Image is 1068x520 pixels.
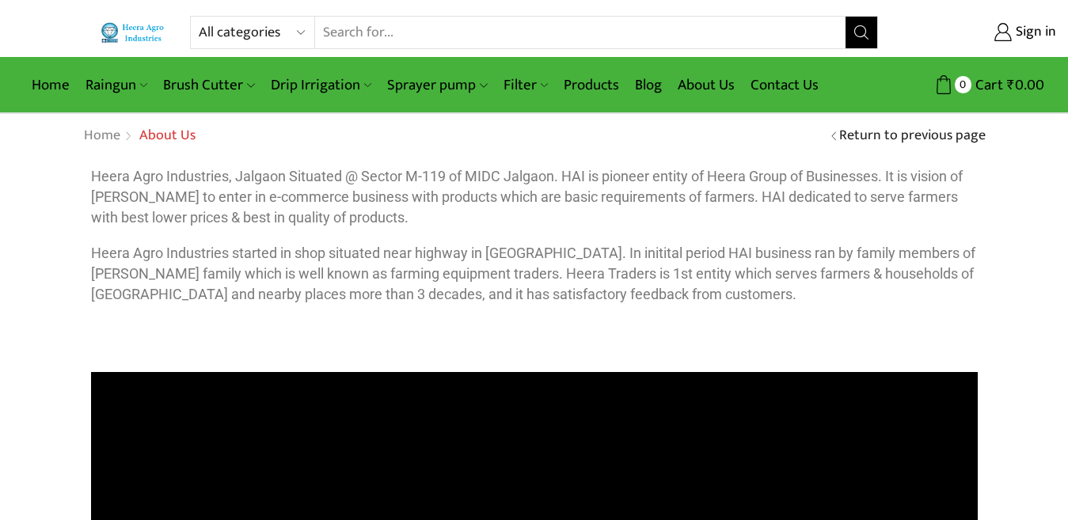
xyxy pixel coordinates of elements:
a: Home [24,66,78,104]
a: Sign in [902,18,1056,47]
span: Sign in [1012,22,1056,43]
a: Return to previous page [839,126,986,146]
span: Cart [971,74,1003,96]
a: Contact Us [743,66,827,104]
p: Heera Agro Industries, Jalgaon Situated @ Sector M-119 of MIDC Jalgaon. HAI is pioneer entity of ... [91,166,978,227]
a: Products [556,66,627,104]
a: About Us [670,66,743,104]
span: 0 [955,76,971,93]
a: Filter [496,66,556,104]
span: ₹ [1007,73,1015,97]
p: Heera Agro Industries started in shop situated near highway in [GEOGRAPHIC_DATA]. In initital per... [91,243,978,304]
a: Home [83,126,121,146]
bdi: 0.00 [1007,73,1044,97]
a: Brush Cutter [155,66,262,104]
a: Sprayer pump [379,66,495,104]
input: Search for... [315,17,846,48]
span: About Us [139,123,196,147]
a: Blog [627,66,670,104]
button: Search button [846,17,877,48]
a: 0 Cart ₹0.00 [894,70,1044,100]
a: Drip Irrigation [263,66,379,104]
a: Raingun [78,66,155,104]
